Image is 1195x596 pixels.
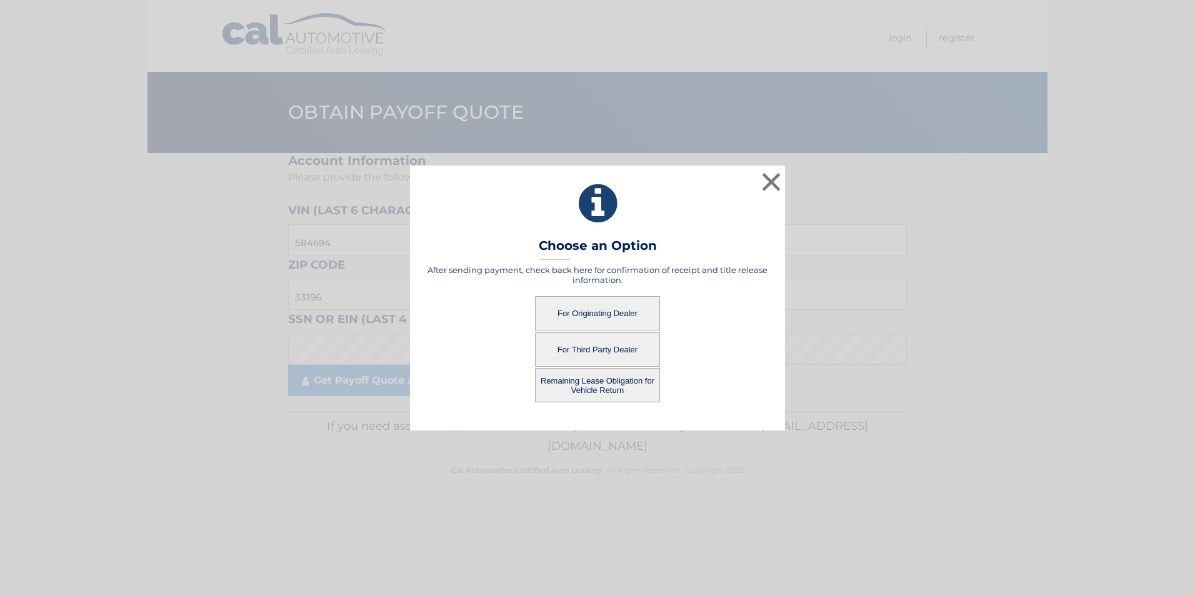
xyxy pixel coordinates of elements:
[759,169,784,194] button: ×
[535,296,660,330] button: For Originating Dealer
[426,265,769,285] h5: After sending payment, check back here for confirmation of receipt and title release information.
[535,332,660,367] button: For Third Party Dealer
[535,368,660,402] button: Remaining Lease Obligation for Vehicle Return
[539,238,657,260] h3: Choose an Option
